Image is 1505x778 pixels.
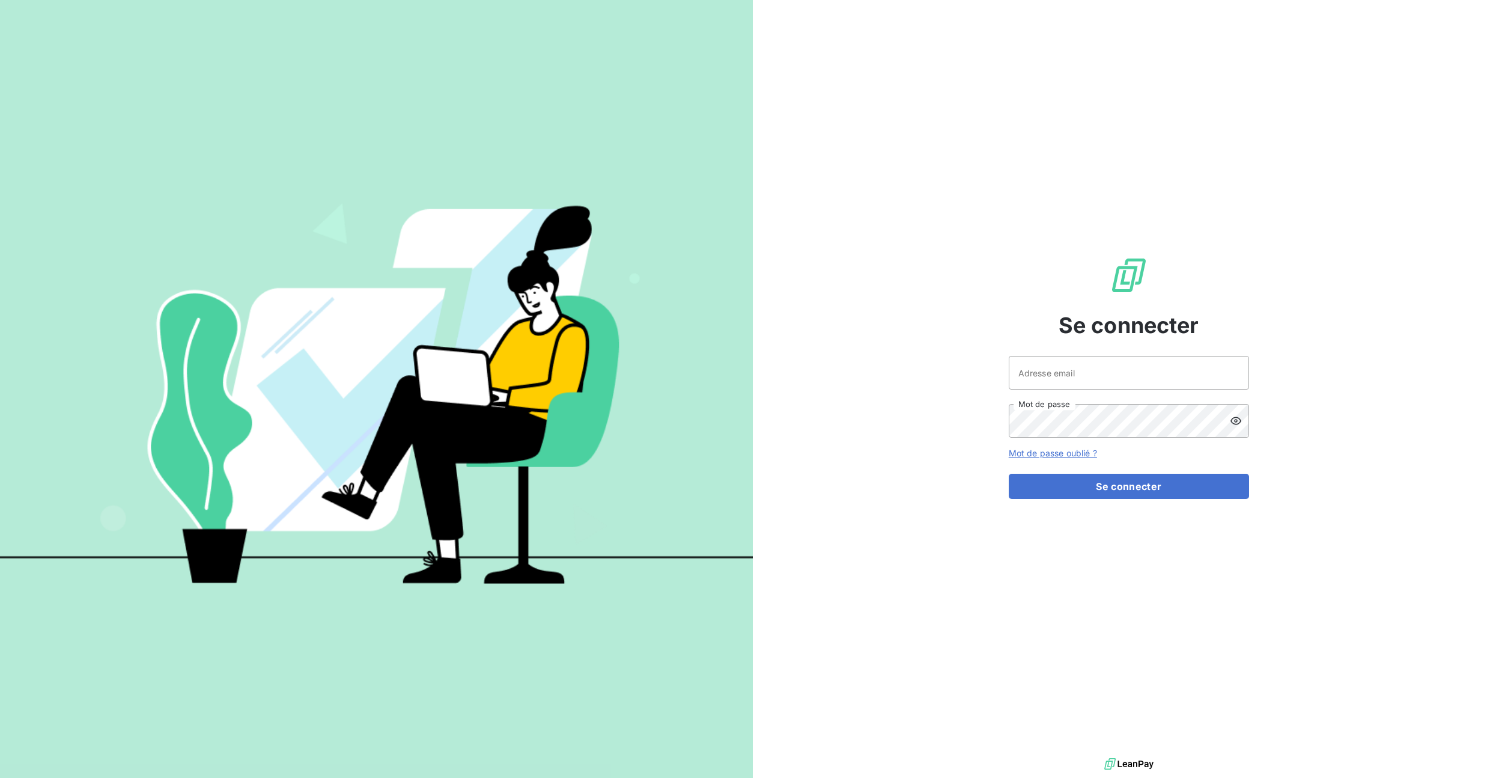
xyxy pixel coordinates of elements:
[1104,755,1154,773] img: logo
[1009,356,1249,390] input: placeholder
[1059,309,1199,342] span: Se connecter
[1009,474,1249,499] button: Se connecter
[1110,256,1148,295] img: Logo LeanPay
[1009,448,1097,458] a: Mot de passe oublié ?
